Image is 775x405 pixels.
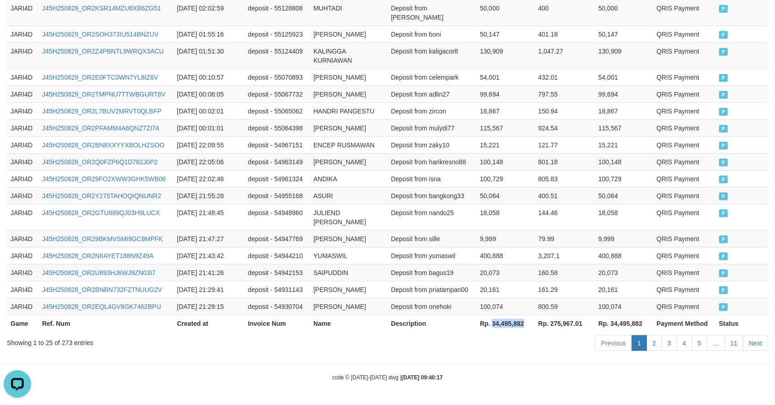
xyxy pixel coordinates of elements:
[42,48,164,55] a: J45H250829_OR2Z4PBNTL9WRQX3ACU
[653,86,716,103] td: QRIS Payment
[595,26,653,43] td: 50,147
[653,26,716,43] td: QRIS Payment
[173,204,244,230] td: [DATE] 21:48:45
[387,86,477,103] td: Deposit from adlin27
[535,26,595,43] td: 401.18
[244,187,310,204] td: deposit - 54955168
[653,153,716,170] td: QRIS Payment
[476,230,534,247] td: 9,999
[42,209,160,216] a: J45H250828_OR2GTU889QJ03H9LUCX
[476,136,534,153] td: 15,221
[719,193,728,200] span: PAID
[310,26,387,43] td: [PERSON_NAME]
[42,5,161,12] a: J45H250829_OR2KSR14MZU8XB6ZG51
[310,170,387,187] td: ANDIKA
[42,303,161,310] a: J45H250828_OR2EQL4GV8GK7462BPU
[595,230,653,247] td: 9,999
[244,43,310,69] td: deposit - 55124409
[535,315,595,332] th: Rp. 275,967.01
[535,153,595,170] td: 801.18
[310,43,387,69] td: KALINGGA KURNIAWAN
[719,125,728,133] span: PAID
[42,31,158,38] a: J45H250829_OR2SOH373IU514BNZUV
[476,119,534,136] td: 115,567
[310,86,387,103] td: [PERSON_NAME]
[595,170,653,187] td: 100,729
[476,153,534,170] td: 100,148
[387,204,477,230] td: Deposit from nando25
[387,153,477,170] td: Deposit from harikresno88
[244,119,310,136] td: deposit - 55064398
[595,153,653,170] td: 100,148
[42,235,163,243] a: J45H250828_OR29BKMVSMI9GC9MPFK
[310,315,387,332] th: Name
[707,335,725,351] a: …
[310,204,387,230] td: JULIEND [PERSON_NAME]
[387,230,477,247] td: Deposit from sille
[653,264,716,281] td: QRIS Payment
[244,136,310,153] td: deposit - 54967151
[632,335,647,351] a: 1
[535,298,595,315] td: 800.59
[653,119,716,136] td: QRIS Payment
[244,170,310,187] td: deposit - 54961324
[173,86,244,103] td: [DATE] 00:06:05
[387,315,477,332] th: Description
[173,69,244,86] td: [DATE] 00:10:57
[173,264,244,281] td: [DATE] 21:41:26
[535,281,595,298] td: 161.29
[595,69,653,86] td: 54,001
[476,204,534,230] td: 18,058
[244,298,310,315] td: deposit - 54930704
[595,281,653,298] td: 20,161
[476,247,534,264] td: 400,888
[595,204,653,230] td: 18,058
[595,298,653,315] td: 100,074
[387,170,477,187] td: Deposit from isna
[653,136,716,153] td: QRIS Payment
[7,264,38,281] td: JARI4D
[173,153,244,170] td: [DATE] 22:05:06
[719,303,728,311] span: PAID
[310,247,387,264] td: YUMASWIL
[310,187,387,204] td: ASURI
[653,247,716,264] td: QRIS Payment
[719,31,728,39] span: PAID
[310,298,387,315] td: [PERSON_NAME]
[719,176,728,184] span: PAID
[387,187,477,204] td: Deposit from bangkong33
[716,315,768,332] th: Status
[387,281,477,298] td: Deposit from priatampan00
[653,69,716,86] td: QRIS Payment
[595,136,653,153] td: 15,221
[7,153,38,170] td: JARI4D
[595,43,653,69] td: 130,909
[595,187,653,204] td: 50,064
[476,170,534,187] td: 100,729
[653,230,716,247] td: QRIS Payment
[719,108,728,116] span: PAID
[173,119,244,136] td: [DATE] 00:01:01
[7,103,38,119] td: JARI4D
[595,315,653,332] th: Rp. 34,495,882
[42,141,165,149] a: J45H250828_OR2BN8XXYYXBOLHZSOO
[310,264,387,281] td: SAIPUDDIN
[173,230,244,247] td: [DATE] 21:47:27
[173,136,244,153] td: [DATE] 22:09:55
[719,91,728,99] span: PAID
[476,264,534,281] td: 20,073
[535,43,595,69] td: 1,047.27
[719,270,728,277] span: PAID
[387,69,477,86] td: Deposit from celempark
[535,264,595,281] td: 160.58
[7,43,38,69] td: JARI4D
[7,230,38,247] td: JARI4D
[42,269,156,276] a: J45H250828_OR2U893HJ6WJ9ZN03I7
[595,247,653,264] td: 400,888
[743,335,768,351] a: Next
[653,281,716,298] td: QRIS Payment
[7,187,38,204] td: JARI4D
[387,43,477,69] td: Deposit from kaligacor8
[244,204,310,230] td: deposit - 54948960
[173,187,244,204] td: [DATE] 21:55:28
